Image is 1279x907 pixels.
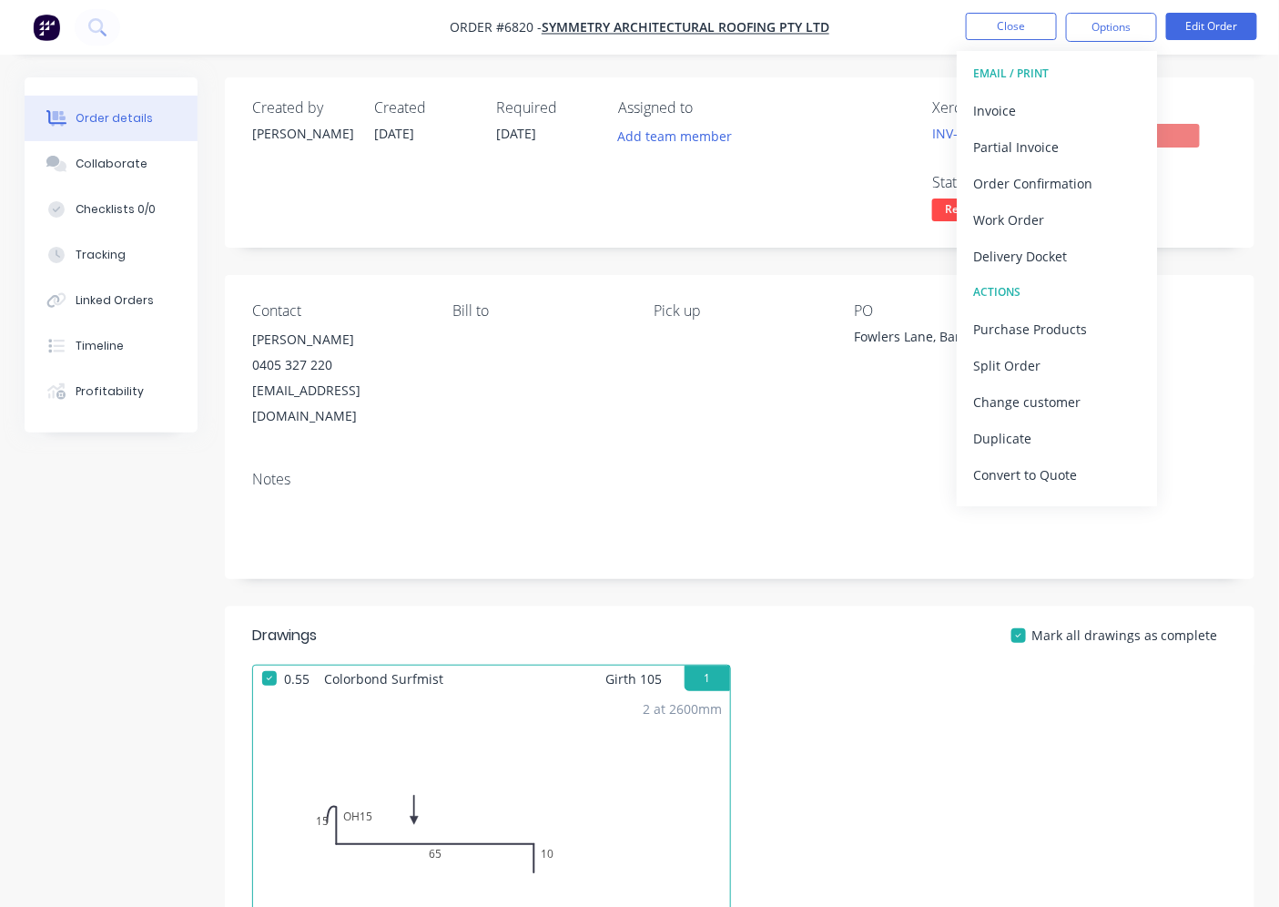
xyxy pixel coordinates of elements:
div: Pick up [654,302,826,320]
div: Fowlers Lane, Bangalow [855,327,1027,352]
div: Contact [252,302,424,320]
div: Split Order [973,352,1141,379]
div: Status [932,174,1069,191]
button: Collaborate [25,141,198,187]
div: Checklists 0/0 [76,201,156,218]
button: Invoice [957,92,1157,128]
button: Archive [957,493,1157,529]
button: Options [1066,13,1157,42]
div: [PERSON_NAME] [252,327,424,352]
button: Profitability [25,369,198,414]
button: Timeline [25,323,198,369]
div: Tracking [76,247,126,263]
div: Archive [973,498,1141,525]
span: Girth 105 [606,666,663,692]
button: Duplicate [957,420,1157,456]
div: Linked Orders [76,292,154,309]
div: Notes [252,471,1227,488]
button: ACTIONS [957,274,1157,311]
div: [PERSON_NAME] [252,124,352,143]
div: [EMAIL_ADDRESS][DOMAIN_NAME] [252,378,424,429]
button: EMAIL / PRINT [957,56,1157,92]
span: Colorbond Surfmist [317,666,451,692]
div: EMAIL / PRINT [973,62,1141,86]
div: Assigned to [618,99,800,117]
div: Xero Order # [932,99,1069,117]
div: Order details [76,110,153,127]
button: Change customer [957,383,1157,420]
div: Invoice [973,97,1141,124]
div: PO [855,302,1027,320]
div: Profitability [76,383,144,400]
button: Work Order [957,201,1157,238]
div: Created by [252,99,352,117]
div: 2 at 2600mm [644,699,723,718]
div: Invoiced [1091,99,1227,117]
div: Duplicate [973,425,1141,452]
button: Add team member [618,124,742,148]
span: [DATE] [496,125,536,142]
button: Edit Order [1166,13,1257,40]
div: Timeline [76,338,124,354]
div: Purchase Products [973,316,1141,342]
div: Change customer [973,389,1141,415]
button: Delivery Docket [957,238,1157,274]
span: [DATE] [374,125,414,142]
div: Order Confirmation [973,170,1141,197]
button: Ready for Pick ... [932,199,1041,226]
button: Checklists 0/0 [25,187,198,232]
a: INV-12277 [932,125,994,142]
button: Close [966,13,1057,40]
button: Partial Invoice [957,128,1157,165]
div: Collaborate [76,156,147,172]
div: Partial Invoice [973,134,1141,160]
button: Add team member [608,124,742,148]
div: Work Order [973,207,1141,233]
div: Convert to Quote [973,462,1141,488]
div: 0405 327 220 [252,352,424,378]
button: 1 [685,666,730,691]
button: Order details [25,96,198,141]
div: Drawings [252,625,317,647]
img: Factory [33,14,60,41]
span: 0.55 [277,666,317,692]
button: Convert to Quote [957,456,1157,493]
button: Split Order [957,347,1157,383]
button: Linked Orders [25,278,198,323]
div: ACTIONS [973,280,1141,304]
div: Bill to [453,302,625,320]
span: Order #6820 - [450,19,542,36]
a: Symmetry Architectural Roofing Pty Ltd [542,19,829,36]
button: Order Confirmation [957,165,1157,201]
span: Ready for Pick ... [932,199,1041,221]
button: Tracking [25,232,198,278]
span: Mark all drawings as complete [1031,626,1218,645]
div: Required [496,99,596,117]
div: [PERSON_NAME]0405 327 220[EMAIL_ADDRESS][DOMAIN_NAME] [252,327,424,429]
button: Purchase Products [957,311,1157,347]
div: Created [374,99,474,117]
div: Delivery Docket [973,243,1141,270]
